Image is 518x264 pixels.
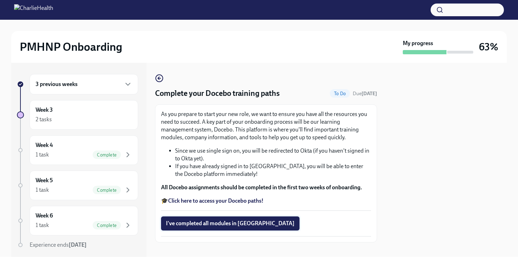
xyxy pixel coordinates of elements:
div: 3 previous weeks [30,74,138,94]
button: I've completed all modules in [GEOGRAPHIC_DATA] [161,216,300,231]
a: Week 61 taskComplete [17,206,138,235]
span: Complete [93,152,121,158]
span: Experience ends [30,241,87,248]
li: Since we use single sign on, you will be redirected to Okta (if you haven't signed in to Okta yet). [175,147,371,162]
a: Week 32 tasks [17,100,138,130]
p: As you prepare to start your new role, we want to ensure you have all the resources you need to s... [161,110,371,141]
h6: Week 4 [36,141,53,149]
div: 2 tasks [36,116,52,123]
h6: 3 previous weeks [36,80,78,88]
div: 1 task [36,221,49,229]
h6: Week 3 [36,106,53,114]
a: Click here to access your Docebo paths! [168,197,264,204]
h6: Week 6 [36,212,53,220]
span: To Do [330,91,350,96]
span: I've completed all modules in [GEOGRAPHIC_DATA] [166,220,295,227]
h2: PMHNP Onboarding [20,40,122,54]
span: Complete [93,223,121,228]
span: September 30th, 2025 10:00 [353,90,377,97]
span: Complete [93,188,121,193]
p: 🎓 [161,197,371,205]
a: Week 41 taskComplete [17,135,138,165]
div: 1 task [36,151,49,159]
h3: 63% [479,41,498,53]
a: Week 51 taskComplete [17,171,138,200]
strong: My progress [403,39,433,47]
strong: All Docebo assignments should be completed in the first two weeks of onboarding. [161,184,362,191]
h4: Complete your Docebo training paths [155,88,280,99]
strong: [DATE] [69,241,87,248]
strong: [DATE] [362,91,377,97]
h6: Week 5 [36,177,53,184]
span: Due [353,91,377,97]
li: If you have already signed in to [GEOGRAPHIC_DATA], you will be able to enter the Docebo platform... [175,162,371,178]
img: CharlieHealth [14,4,53,16]
div: 1 task [36,186,49,194]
